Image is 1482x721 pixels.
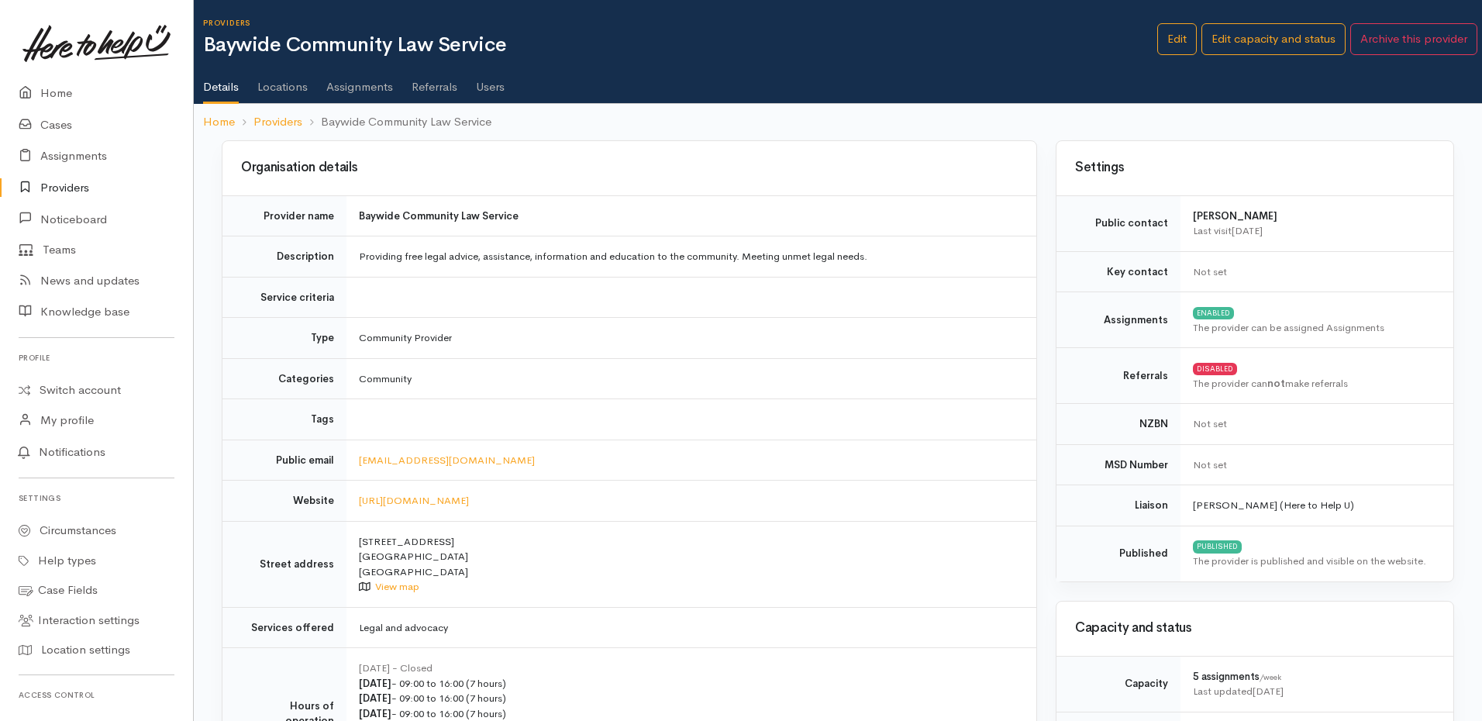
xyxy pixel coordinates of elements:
[346,236,1036,278] td: Providing free legal advice, assistance, information and education to the community. Meeting unme...
[1193,669,1435,685] div: 5 assignments
[1193,416,1435,432] div: Not set
[326,60,393,103] a: Assignments
[412,60,457,103] a: Referrals
[375,580,419,593] a: View map
[1193,554,1435,569] div: The provider is published and visible on the website.
[222,318,346,359] td: Type
[19,347,174,368] h6: Profile
[222,481,346,522] td: Website
[1075,160,1435,175] h3: Settings
[222,358,346,399] td: Categories
[1056,348,1180,404] td: Referrals
[1253,685,1284,698] time: [DATE]
[1056,485,1180,526] td: Liaison
[346,358,1036,399] td: Community
[241,160,1018,175] h3: Organisation details
[346,521,1036,607] td: [STREET_ADDRESS] [GEOGRAPHIC_DATA] [GEOGRAPHIC_DATA]
[1350,23,1477,55] button: Archive this provider
[1193,363,1237,375] div: DISABLED
[1260,673,1281,682] span: /week
[1180,485,1453,526] td: [PERSON_NAME] (Here to Help U)
[222,399,346,440] td: Tags
[359,677,391,690] b: [DATE]
[1056,404,1180,445] td: NZBN
[1193,223,1435,239] div: Last visit
[203,34,1157,57] h1: Baywide Community Law Service
[1056,656,1180,712] td: Capacity
[359,676,1018,692] div: - 09:00 to 16:00 (7 hours)
[222,277,346,318] td: Service criteria
[1157,23,1197,55] a: Edit
[194,104,1482,140] nav: breadcrumb
[1201,23,1346,55] a: Edit capacity and status
[359,691,1018,706] div: - 09:00 to 16:00 (7 hours)
[1075,621,1435,636] h3: Capacity and status
[302,113,491,131] li: Baywide Community Law Service
[222,195,346,236] td: Provider name
[222,521,346,607] td: Street address
[1056,195,1180,251] td: Public contact
[203,19,1157,27] h6: Providers
[359,494,469,507] a: [URL][DOMAIN_NAME]
[359,209,519,223] b: Baywide Community Law Service
[476,60,505,103] a: Users
[1056,526,1180,581] td: Published
[203,113,235,131] a: Home
[359,692,391,705] b: [DATE]
[222,236,346,278] td: Description
[1193,457,1435,473] div: Not set
[1056,292,1180,348] td: Assignments
[1056,444,1180,485] td: MSD Number
[359,454,535,467] a: [EMAIL_ADDRESS][DOMAIN_NAME]
[1267,377,1285,390] b: not
[359,707,391,720] b: [DATE]
[1193,376,1435,392] div: The provider can make referrals
[1232,224,1263,237] time: [DATE]
[19,685,174,705] h6: Access control
[1193,209,1277,223] b: [PERSON_NAME]
[1193,540,1242,553] div: PUBLISHED
[1193,264,1435,280] div: Not set
[1193,684,1435,699] div: Last updated
[253,113,302,131] a: Providers
[203,60,239,105] a: Details
[346,607,1036,648] td: Legal and advocacy
[257,60,308,103] a: Locations
[19,488,174,509] h6: Settings
[222,440,346,481] td: Public email
[346,318,1036,359] td: Community Provider
[359,661,1018,676] div: [DATE] - Closed
[1193,307,1234,319] div: ENABLED
[222,607,346,648] td: Services offered
[1056,251,1180,292] td: Key contact
[1193,320,1435,336] div: The provider can be assigned Assignments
